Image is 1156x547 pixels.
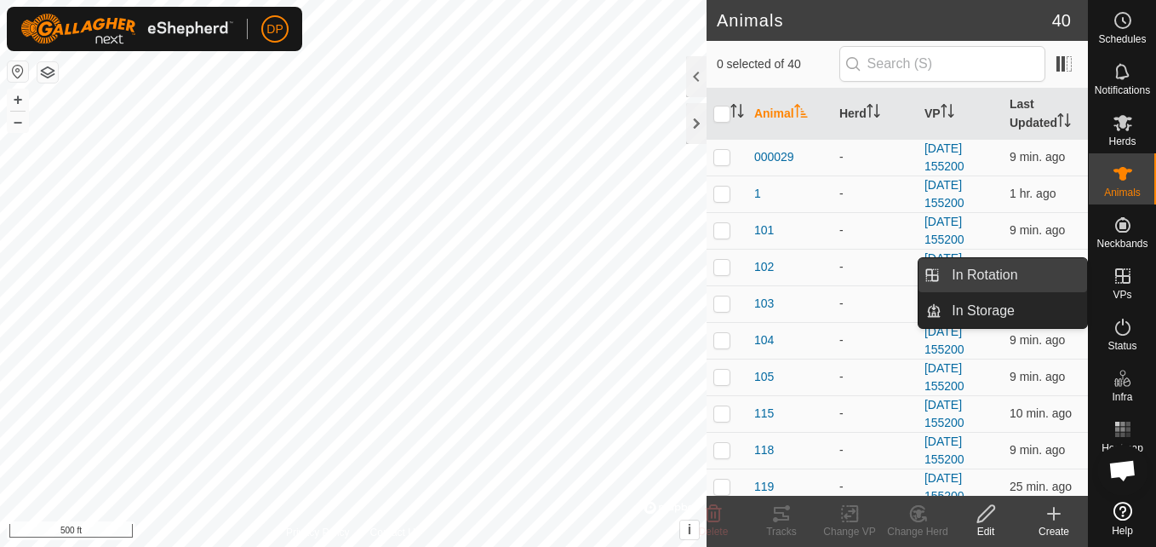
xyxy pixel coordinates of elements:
img: Gallagher Logo [20,14,233,44]
button: + [8,89,28,110]
p-sorticon: Activate to sort [730,107,744,120]
a: In Storage [941,294,1087,328]
a: [DATE] 155200 [924,178,964,210]
a: [DATE] 155200 [924,435,964,466]
span: Schedules [1098,34,1146,44]
div: Open chat [1097,445,1148,496]
div: - [839,185,911,203]
li: In Rotation [919,258,1087,292]
p-sorticon: Activate to sort [1057,116,1071,130]
div: Tracks [747,524,815,539]
p-sorticon: Activate to sort [794,107,808,120]
a: In Rotation [941,258,1087,292]
span: 104 [754,331,774,349]
div: - [839,405,911,423]
div: Change VP [815,524,884,539]
span: Sep 6, 2025, 6:23 PM [1010,406,1072,420]
span: Delete [699,526,729,538]
span: Sep 6, 2025, 6:23 PM [1010,223,1065,237]
th: Herd [833,89,918,140]
a: [DATE] 155200 [924,398,964,429]
div: - [839,148,911,166]
span: Neckbands [1096,239,1147,249]
a: [DATE] 155200 [924,361,964,393]
span: 40 [1052,8,1071,33]
span: VPs [1113,290,1131,300]
span: Herds [1108,136,1136,147]
span: 000029 [754,148,794,166]
span: Sep 6, 2025, 6:23 PM [1010,150,1065,164]
span: Infra [1112,392,1132,402]
a: [DATE] 155200 [924,141,964,173]
span: DP [266,20,283,38]
span: 118 [754,441,774,459]
div: - [839,331,911,349]
span: Animals [1104,187,1141,198]
span: 115 [754,405,774,423]
div: - [839,368,911,386]
h2: Animals [717,10,1052,31]
th: VP [918,89,1003,140]
button: Reset Map [8,61,28,82]
a: [DATE] 155200 [924,325,964,356]
button: – [8,112,28,132]
a: Contact Us [370,525,421,540]
span: 103 [754,295,774,313]
span: Status [1107,341,1136,351]
div: - [839,295,911,313]
li: In Storage [919,294,1087,328]
span: 0 selected of 40 [717,55,839,73]
span: Sep 6, 2025, 5:08 PM [1010,187,1056,200]
a: [DATE] 155200 [924,251,964,283]
span: In Storage [952,301,1015,321]
div: - [839,222,911,239]
a: [DATE] 155200 [924,215,964,246]
div: Create [1020,524,1088,539]
span: Sep 6, 2025, 6:23 PM [1010,333,1065,347]
a: [DATE] 155200 [924,471,964,503]
div: - [839,258,911,276]
p-sorticon: Activate to sort [941,107,954,120]
span: 102 [754,258,774,276]
th: Last Updated [1003,89,1088,140]
div: - [839,478,911,496]
span: 1 [754,185,761,203]
p-sorticon: Activate to sort [867,107,880,120]
span: Sep 6, 2025, 6:08 PM [1010,480,1072,493]
div: - [839,441,911,459]
button: Map Layers [37,62,58,83]
span: 119 [754,478,774,496]
span: Help [1112,526,1133,536]
div: Change Herd [884,524,952,539]
span: 101 [754,222,774,239]
span: i [688,522,691,537]
span: Sep 6, 2025, 6:23 PM [1010,443,1065,457]
span: Sep 6, 2025, 6:23 PM [1010,370,1065,383]
input: Search (S) [839,46,1045,82]
span: Notifications [1095,85,1150,95]
a: Help [1089,495,1156,543]
span: 105 [754,368,774,386]
th: Animal [747,89,833,140]
a: Privacy Policy [286,525,350,540]
div: Edit [952,524,1020,539]
span: Heatmap [1102,443,1143,453]
button: i [680,521,699,539]
span: In Rotation [952,265,1017,285]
